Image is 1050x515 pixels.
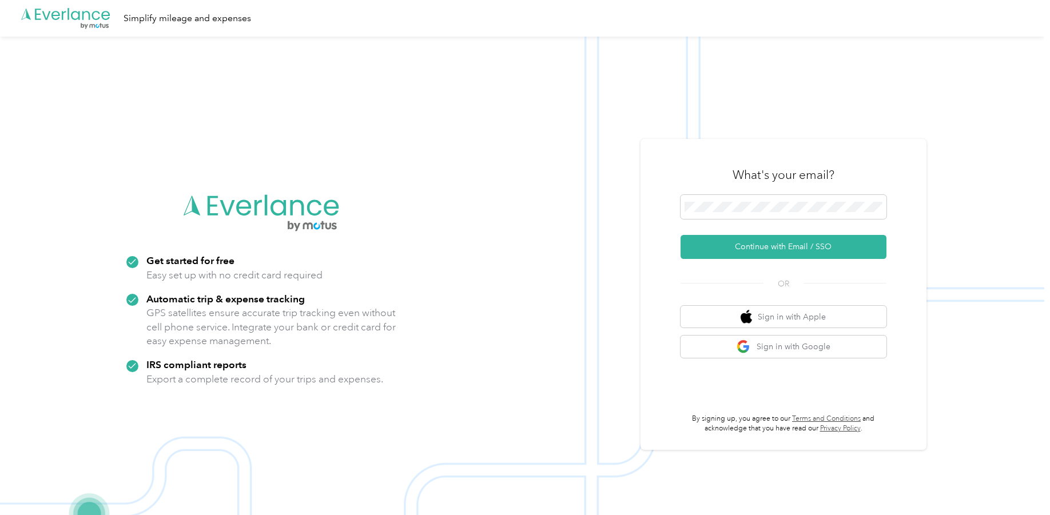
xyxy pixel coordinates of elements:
[792,414,861,423] a: Terms and Conditions
[146,268,323,282] p: Easy set up with no credit card required
[820,424,861,433] a: Privacy Policy
[733,167,834,183] h3: What's your email?
[681,336,886,358] button: google logoSign in with Google
[146,254,234,266] strong: Get started for free
[763,278,804,290] span: OR
[681,414,886,434] p: By signing up, you agree to our and acknowledge that you have read our .
[146,358,246,370] strong: IRS compliant reports
[146,293,305,305] strong: Automatic trip & expense tracking
[741,310,752,324] img: apple logo
[681,306,886,328] button: apple logoSign in with Apple
[146,306,396,348] p: GPS satellites ensure accurate trip tracking even without cell phone service. Integrate your bank...
[737,340,751,354] img: google logo
[681,235,886,259] button: Continue with Email / SSO
[124,11,251,26] div: Simplify mileage and expenses
[146,372,383,386] p: Export a complete record of your trips and expenses.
